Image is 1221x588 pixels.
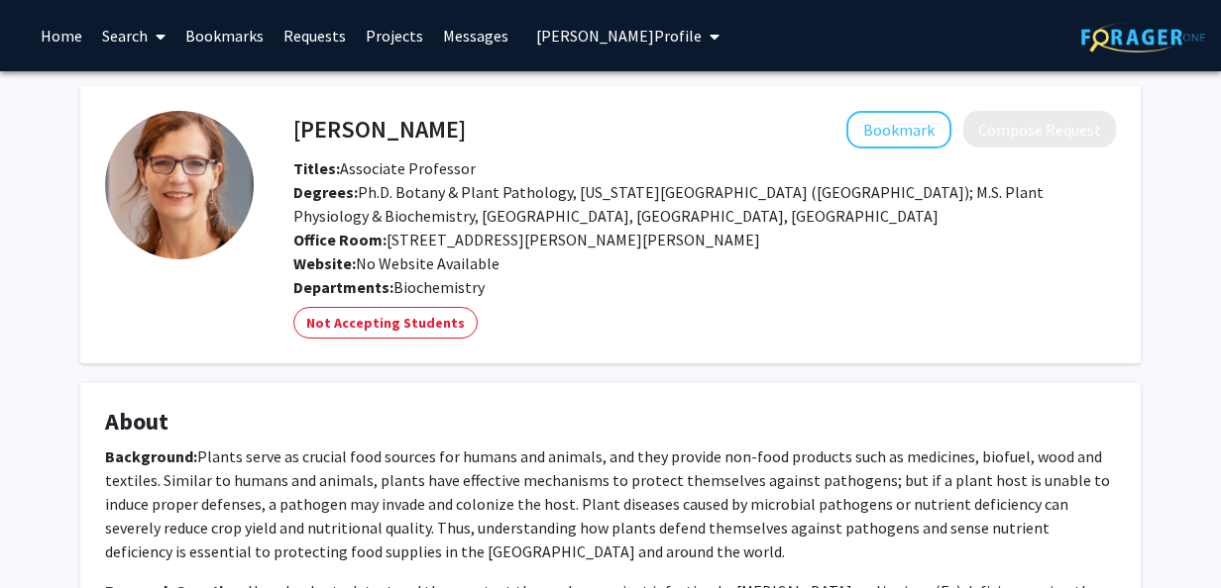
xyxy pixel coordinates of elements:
img: ForagerOne Logo [1081,22,1205,52]
b: Degrees: [293,182,358,202]
button: Add Antje Heese to Bookmarks [846,111,951,148]
a: Requests [274,1,356,70]
b: Website: [293,253,356,273]
a: Home [31,1,92,70]
b: Office Room: [293,230,387,249]
p: Plants serve as crucial food sources for humans and animals, and they provide non-food products s... [105,444,1116,563]
a: Projects [356,1,433,70]
h4: [PERSON_NAME] [293,111,466,147]
a: Bookmarks [175,1,274,70]
a: Messages [433,1,518,70]
img: Profile Picture [105,111,254,259]
b: Departments: [293,277,393,297]
span: [STREET_ADDRESS][PERSON_NAME][PERSON_NAME] [293,230,760,249]
strong: Background: [105,446,197,466]
button: Compose Request to Antje Heese [963,111,1116,147]
a: Search [92,1,175,70]
span: Ph.D. Botany & Plant Pathology, [US_STATE][GEOGRAPHIC_DATA] ([GEOGRAPHIC_DATA]); M.S. Plant Physi... [293,182,1044,226]
span: No Website Available [293,253,499,273]
span: Associate Professor [293,158,476,178]
span: [PERSON_NAME] Profile [536,26,702,46]
h4: About [105,408,1116,437]
b: Titles: [293,158,340,178]
span: Biochemistry [393,277,485,297]
mat-chip: Not Accepting Students [293,307,478,339]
